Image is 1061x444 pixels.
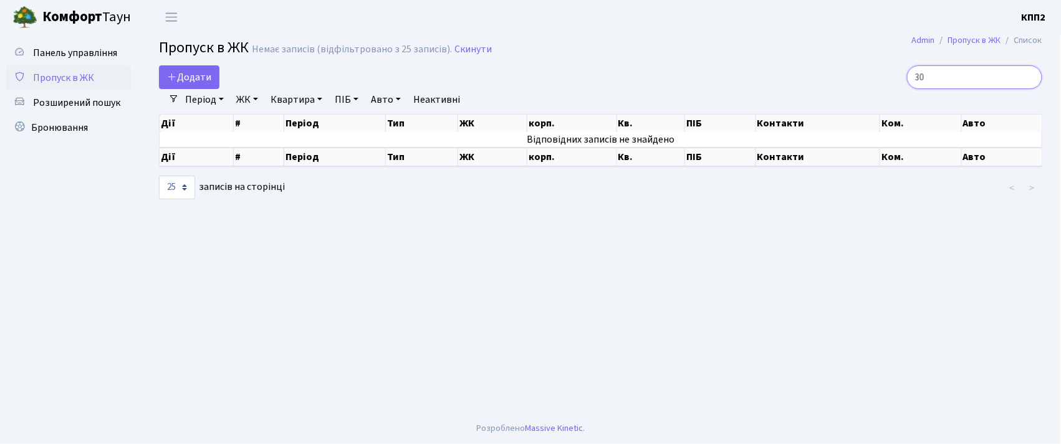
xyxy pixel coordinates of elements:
a: Massive Kinetic [525,422,583,435]
label: записів на сторінці [159,176,285,199]
a: Квартира [266,89,327,110]
span: Розширений пошук [33,96,120,110]
th: корп. [527,115,617,132]
a: ПІБ [330,89,363,110]
div: Немає записів (відфільтровано з 25 записів). [252,44,452,55]
a: Панель управління [6,40,131,65]
th: ЖК [458,148,527,166]
input: Пошук... [907,65,1042,89]
th: Авто [962,115,1043,132]
th: # [234,115,284,132]
a: Авто [366,89,406,110]
a: Admin [912,34,935,47]
a: Період [180,89,229,110]
img: logo.png [12,5,37,30]
th: Контакти [756,115,880,132]
span: Пропуск в ЖК [159,37,249,59]
b: Комфорт [42,7,102,27]
th: # [234,148,284,166]
a: Скинути [454,44,492,55]
th: Період [284,148,386,166]
span: Додати [167,70,211,84]
th: Авто [962,148,1043,166]
span: Таун [42,7,131,28]
th: Дії [160,148,234,166]
td: Відповідних записів не знайдено [160,132,1042,147]
th: Кв. [617,115,686,132]
a: Пропуск в ЖК [6,65,131,90]
select: записів на сторінці [159,176,195,199]
th: ПІБ [685,148,756,166]
span: Бронювання [31,121,88,135]
th: ЖК [458,115,527,132]
th: Контакти [756,148,880,166]
span: Панель управління [33,46,117,60]
th: ПІБ [685,115,756,132]
a: КПП2 [1022,10,1046,25]
a: Бронювання [6,115,131,140]
th: Тип [386,115,459,132]
th: Ком. [880,148,961,166]
a: Неактивні [408,89,465,110]
b: КПП2 [1022,11,1046,24]
th: корп. [527,148,617,166]
th: Період [284,115,386,132]
a: Пропуск в ЖК [948,34,1001,47]
th: Дії [160,115,234,132]
th: Ком. [880,115,961,132]
a: Додати [159,65,219,89]
nav: breadcrumb [893,27,1061,54]
th: Тип [386,148,459,166]
th: Кв. [617,148,686,166]
li: Список [1001,34,1042,47]
button: Переключити навігацію [156,7,187,27]
a: ЖК [231,89,263,110]
div: Розроблено . [476,422,585,435]
span: Пропуск в ЖК [33,71,94,85]
a: Розширений пошук [6,90,131,115]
